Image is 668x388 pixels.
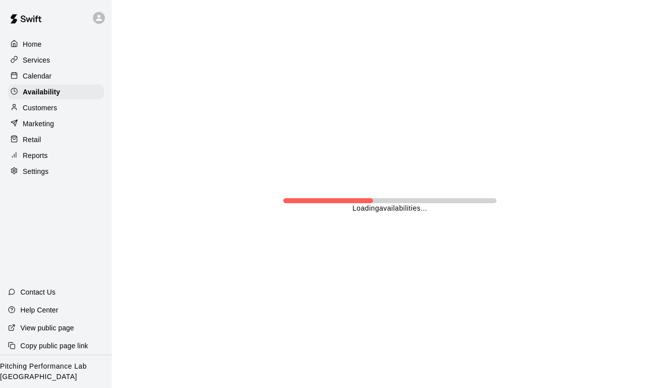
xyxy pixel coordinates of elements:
[20,287,56,297] p: Contact Us
[23,103,57,113] p: Customers
[8,100,104,115] a: Customers
[8,148,104,163] a: Reports
[352,203,427,214] p: Loading availabilities ...
[23,39,42,49] p: Home
[23,151,48,160] p: Reports
[8,132,104,147] a: Retail
[8,69,104,83] a: Calendar
[8,116,104,131] a: Marketing
[23,55,50,65] p: Services
[23,119,54,129] p: Marketing
[8,53,104,68] a: Services
[23,71,52,81] p: Calendar
[23,87,60,97] p: Availability
[20,323,74,333] p: View public page
[23,166,49,176] p: Settings
[20,341,88,351] p: Copy public page link
[20,305,58,315] p: Help Center
[8,164,104,179] a: Settings
[8,37,104,52] a: Home
[23,135,41,145] p: Retail
[8,84,104,99] a: Availability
